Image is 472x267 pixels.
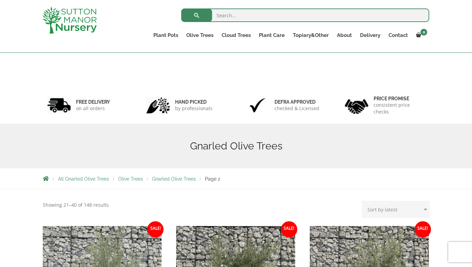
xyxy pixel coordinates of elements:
a: Topiary&Other [289,30,333,40]
h1: Gnarled Olive Trees [43,140,430,152]
h6: Price promise [374,96,425,102]
a: Plant Pots [149,30,182,40]
a: All Gnarled Olive Trees [58,176,109,182]
p: on all orders [76,105,110,112]
h6: FREE DELIVERY [76,99,110,105]
img: 4.jpg [345,95,369,116]
span: Sale! [281,221,297,238]
h6: Defra approved [275,99,319,105]
a: About [333,30,356,40]
img: logo [42,7,97,34]
a: Delivery [356,30,384,40]
select: Shop order [362,201,430,218]
a: Plant Care [255,30,289,40]
a: Gnarled Olive Trees [152,176,196,182]
p: consistent price checks [374,102,425,115]
input: Search... [181,8,429,22]
span: Sale! [147,221,164,238]
span: Sale! [415,221,431,238]
a: Olive Trees [118,176,143,182]
p: checked & Licensed [275,105,319,112]
a: Cloud Trees [218,30,255,40]
a: 0 [412,30,429,40]
p: Showing 21–40 of 148 results [43,201,109,209]
span: Page 2 [205,176,220,182]
h6: hand picked [175,99,212,105]
p: by professionals [175,105,212,112]
a: Olive Trees [182,30,218,40]
img: 2.jpg [146,97,170,114]
img: 1.jpg [47,97,71,114]
nav: Breadcrumbs [43,176,430,181]
a: Contact [384,30,412,40]
span: 0 [420,29,427,36]
img: 3.jpg [246,97,269,114]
